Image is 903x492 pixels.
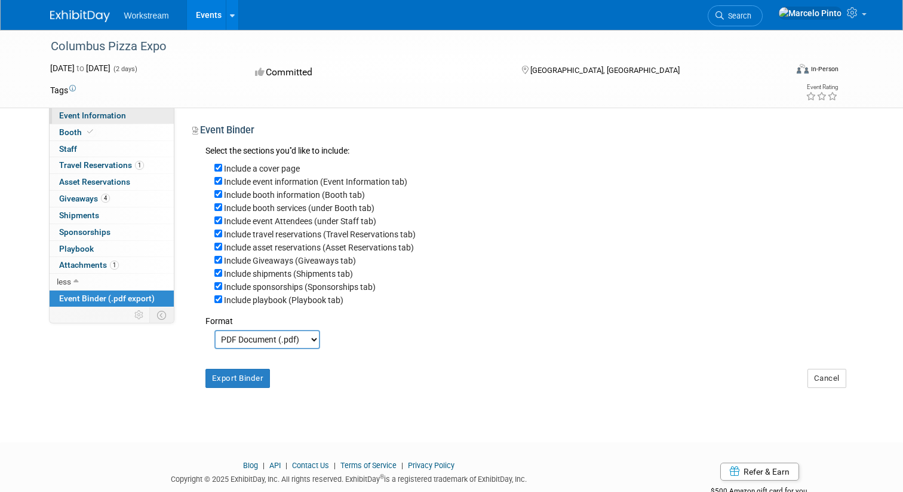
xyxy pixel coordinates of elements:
span: 1 [110,261,119,270]
span: Asset Reservations [59,177,130,187]
div: Event Binder [192,124,844,141]
label: Include booth services (under Booth tab) [224,203,374,213]
label: Include travel reservations (Travel Reservations tab) [224,230,416,239]
span: less [57,277,71,286]
sup: ® [380,473,384,480]
span: | [398,461,406,470]
span: Search [724,11,751,20]
a: Search [708,5,763,26]
img: Marcelo Pinto [778,7,842,20]
button: Export Binder [205,369,271,388]
div: Event Format [722,62,838,80]
button: Cancel [807,369,846,388]
a: Attachments1 [50,257,174,273]
a: Shipments [50,207,174,224]
span: Booth [59,127,96,137]
i: Booth reservation complete [87,129,93,135]
td: Tags [50,84,76,96]
label: Include playbook (Playbook tab) [224,295,343,305]
span: Shipments [59,210,99,220]
a: Privacy Policy [408,461,454,470]
div: Copyright © 2025 ExhibitDay, Inc. All rights reserved. ExhibitDay is a registered trademark of Ex... [50,471,648,485]
a: Contact Us [292,461,329,470]
label: Include sponsorships (Sponsorships tab) [224,282,376,292]
a: Staff [50,141,174,157]
a: Blog [243,461,258,470]
span: to [75,63,86,73]
img: ExhibitDay [50,10,110,22]
label: Include Giveaways (Giveaways tab) [224,256,356,265]
span: Playbook [59,244,94,253]
span: 1 [135,161,144,170]
a: Sponsorships [50,224,174,240]
span: Sponsorships [59,227,110,237]
a: Booth [50,124,174,140]
span: Event Information [59,111,126,120]
label: Include a cover page [224,164,300,173]
span: | [331,461,339,470]
span: Staff [59,144,77,154]
a: Travel Reservations1 [50,157,174,173]
span: Event Binder (.pdf export) [59,294,155,303]
div: Committed [251,62,502,83]
div: Select the sections you''d like to include: [205,145,844,158]
a: Playbook [50,241,174,257]
label: Include event information (Event Information tab) [224,177,407,187]
span: Attachments [59,260,119,270]
label: Include booth information (Booth tab) [224,190,365,200]
span: Workstream [124,11,169,20]
div: Event Rating [806,84,838,90]
a: Asset Reservations [50,174,174,190]
label: Include asset reservations (Asset Reservations tab) [224,243,414,252]
div: Format [205,306,844,327]
span: (2 days) [112,65,137,73]
span: | [260,461,268,470]
label: Include shipments (Shipments tab) [224,269,353,279]
span: | [282,461,290,470]
span: Giveaways [59,194,110,203]
td: Personalize Event Tab Strip [129,307,150,323]
a: Refer & Earn [720,463,799,481]
span: Travel Reservations [59,160,144,170]
a: Terms of Service [340,461,397,470]
span: 4 [101,194,110,203]
a: Event Binder (.pdf export) [50,291,174,307]
div: Columbus Pizza Expo [47,36,772,57]
span: [GEOGRAPHIC_DATA], [GEOGRAPHIC_DATA] [530,66,680,75]
div: In-Person [810,65,838,74]
a: API [269,461,281,470]
a: Event Information [50,108,174,124]
a: Giveaways4 [50,191,174,207]
img: Format-Inperson.png [797,64,809,74]
td: Toggle Event Tabs [149,307,174,323]
label: Include event Attendees (under Staff tab) [224,216,376,226]
span: [DATE] [DATE] [50,63,110,73]
a: less [50,274,174,290]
